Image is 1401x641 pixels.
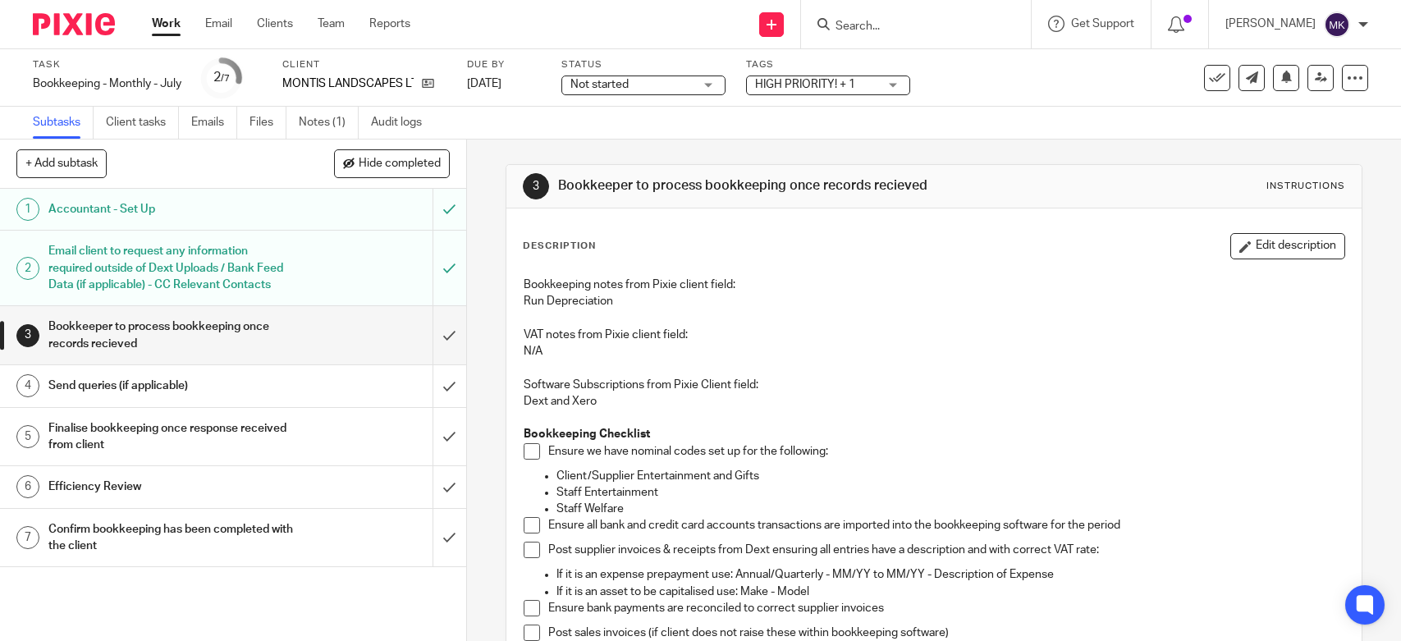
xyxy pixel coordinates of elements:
p: Run Depreciation [524,293,1344,309]
a: Team [318,16,345,32]
div: Instructions [1266,180,1345,193]
h1: Confirm bookkeeping has been completed with the client [48,517,294,559]
span: Not started [570,79,629,90]
label: Status [561,58,726,71]
button: Edit description [1230,233,1345,259]
strong: Bookkeeping Checklist [524,428,650,440]
h1: Email client to request any information required outside of Dext Uploads / Bank Feed Data (if app... [48,239,294,297]
span: [DATE] [467,78,501,89]
p: Staff Welfare [556,501,1344,517]
h1: Bookkeeper to process bookkeeping once records recieved [48,314,294,356]
p: Post supplier invoices & receipts from Dext ensuring all entries have a description and with corr... [548,542,1344,558]
p: VAT notes from Pixie client field: [524,327,1344,343]
div: 3 [523,173,549,199]
p: Client/Supplier Entertainment and Gifts [556,468,1344,484]
span: Get Support [1071,18,1134,30]
a: Clients [257,16,293,32]
div: Bookkeeping - Monthly - July [33,76,181,92]
p: N/A [524,343,1344,359]
p: If it is an asset to be capitalised use: Make - Model [556,584,1344,600]
button: Hide completed [334,149,450,177]
a: Client tasks [106,107,179,139]
label: Due by [467,58,541,71]
p: Post sales invoices (if client does not raise these within bookkeeping software) [548,625,1344,641]
p: Software Subscriptions from Pixie Client field: [524,377,1344,393]
p: Dext and Xero [524,393,1344,410]
div: 6 [16,475,39,498]
div: 4 [16,374,39,397]
a: Email [205,16,232,32]
a: Emails [191,107,237,139]
a: Notes (1) [299,107,359,139]
p: [PERSON_NAME] [1225,16,1316,32]
a: Subtasks [33,107,94,139]
a: Audit logs [371,107,434,139]
img: Pixie [33,13,115,35]
span: Hide completed [359,158,441,171]
a: Work [152,16,181,32]
p: Staff Entertainment [556,484,1344,501]
div: 1 [16,198,39,221]
a: Reports [369,16,410,32]
h1: Bookkeeper to process bookkeeping once records recieved [558,177,969,195]
small: /7 [221,74,230,83]
div: 2 [213,68,230,87]
label: Client [282,58,446,71]
p: Ensure all bank and credit card accounts transactions are imported into the bookkeeping software ... [548,517,1344,533]
h1: Finalise bookkeeping once response received from client [48,416,294,458]
p: Description [523,240,596,253]
h1: Accountant - Set Up [48,197,294,222]
input: Search [834,20,982,34]
div: 3 [16,324,39,347]
img: svg%3E [1324,11,1350,38]
p: MONTIS LANDSCAPES LTD [282,76,414,92]
p: Bookkeeping notes from Pixie client field: [524,277,1344,293]
div: 7 [16,526,39,549]
p: Ensure we have nominal codes set up for the following: [548,443,1344,460]
label: Tags [746,58,910,71]
label: Task [33,58,181,71]
div: 2 [16,257,39,280]
span: HIGH PRIORITY! + 1 [755,79,855,90]
p: If it is an expense prepayment use: Annual/Quarterly - MM/YY to MM/YY - Description of Expense [556,566,1344,583]
h1: Send queries (if applicable) [48,373,294,398]
a: Files [250,107,286,139]
h1: Efficiency Review [48,474,294,499]
button: + Add subtask [16,149,107,177]
p: Ensure bank payments are reconciled to correct supplier invoices [548,600,1344,616]
div: 5 [16,425,39,448]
